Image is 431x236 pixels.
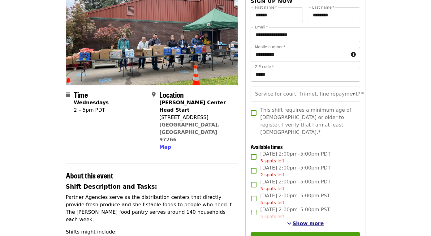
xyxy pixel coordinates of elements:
[251,27,360,42] input: Email
[159,122,219,143] a: [GEOGRAPHIC_DATA], [GEOGRAPHIC_DATA] 97266
[66,194,238,223] p: Partner Agencies serve as the distribution centers that directly provide fresh produce and shelf-...
[293,221,324,226] span: Show more
[251,143,283,151] span: Available times
[152,92,156,97] i: map-marker-alt icon
[74,100,109,105] strong: Wednesdays
[255,65,274,69] label: ZIP code
[66,182,238,191] h3: Shift Description and Tasks:
[260,206,330,220] span: [DATE] 2:00pm–5:00pm PST
[251,47,348,62] input: Mobile number
[260,178,330,192] span: [DATE] 2:00pm–5:00pm PDT
[251,67,360,82] input: ZIP code
[260,164,330,178] span: [DATE] 2:00pm–5:00pm PDT
[260,172,284,177] span: 2 spots left
[260,150,330,164] span: [DATE] 2:00pm–5:00pm PDT
[159,100,226,113] strong: [PERSON_NAME] Center Head Start
[159,144,171,151] button: Map
[312,6,334,9] label: Last name
[251,7,303,22] input: First name
[260,200,284,205] span: 5 spots left
[349,90,358,98] button: Open
[74,89,88,100] span: Time
[351,52,356,58] i: circle-info icon
[66,170,113,181] span: About this event
[255,45,285,49] label: Mobile number
[159,114,233,121] div: [STREET_ADDRESS]
[260,214,284,219] span: 5 spots left
[74,106,109,114] div: 2 – 5pm PDT
[159,89,184,100] span: Location
[255,25,268,29] label: Email
[66,92,70,97] i: calendar icon
[260,192,330,206] span: [DATE] 2:00pm–5:00pm PST
[255,6,277,9] label: First name
[308,7,360,22] input: Last name
[260,158,284,163] span: 5 spots left
[260,186,284,191] span: 5 spots left
[159,144,171,150] span: Map
[260,106,355,136] span: This shift requires a minimum age of [DEMOGRAPHIC_DATA] or older to register. I verify that I am ...
[287,220,324,227] button: See more timeslots
[66,228,238,236] p: Shifts might include:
